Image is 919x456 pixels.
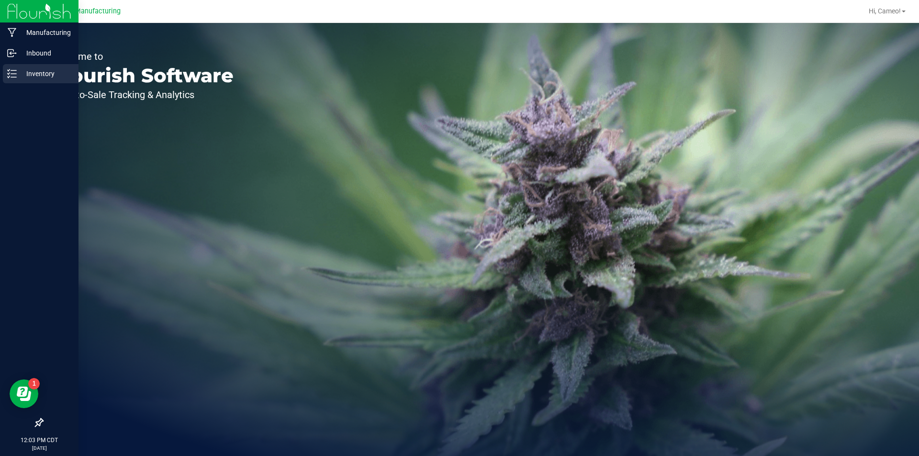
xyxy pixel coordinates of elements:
span: Manufacturing [75,7,121,15]
p: 12:03 PM CDT [4,436,74,445]
span: Hi, Cameo! [869,7,901,15]
p: Flourish Software [52,66,234,85]
p: [DATE] [4,445,74,452]
iframe: Resource center [10,379,38,408]
p: Inventory [17,68,74,79]
p: Manufacturing [17,27,74,38]
p: Inbound [17,47,74,59]
inline-svg: Inbound [7,48,17,58]
inline-svg: Inventory [7,69,17,78]
p: Seed-to-Sale Tracking & Analytics [52,90,234,100]
iframe: Resource center unread badge [28,378,40,389]
inline-svg: Manufacturing [7,28,17,37]
p: Welcome to [52,52,234,61]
